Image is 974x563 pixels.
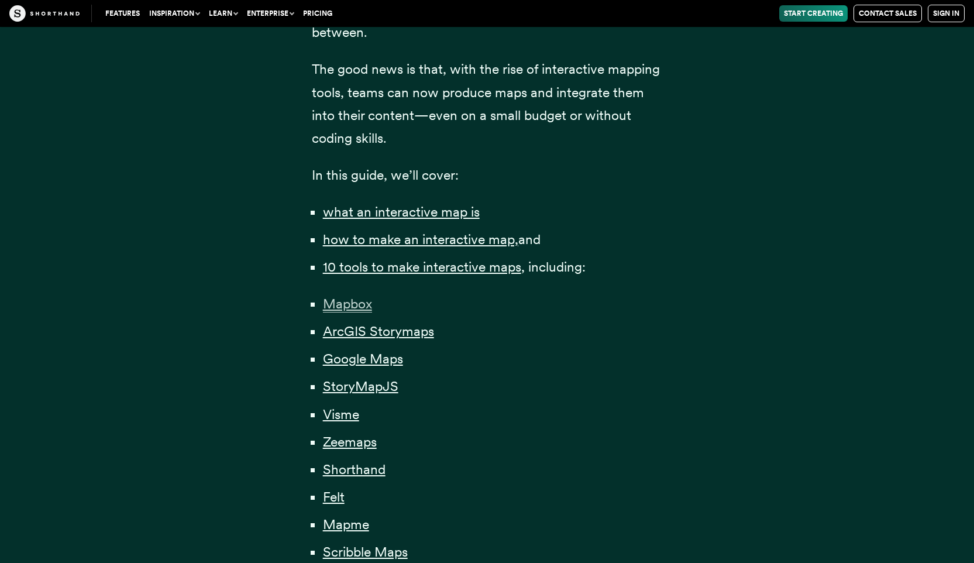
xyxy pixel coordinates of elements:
[323,323,434,339] a: ArcGIS Storymaps
[312,61,660,146] span: The good news is that, with the rise of interactive mapping tools, teams can now produce maps and...
[323,231,518,248] a: how to make an interactive map,
[323,544,408,560] a: Scribble Maps
[323,296,372,312] a: Mapbox
[323,204,480,220] a: what an interactive map is
[323,461,386,478] a: Shorthand
[204,5,242,22] button: Learn
[323,406,359,423] a: Visme
[521,259,586,275] span: , including:
[323,516,369,533] a: Mapme
[518,231,541,248] span: and
[101,5,144,22] a: Features
[928,5,965,22] a: Sign in
[323,259,521,275] a: 10 tools to make interactive maps
[298,5,337,22] a: Pricing
[323,489,345,505] a: Felt
[853,5,922,22] a: Contact Sales
[312,167,459,183] span: In this guide, we’ll cover:
[779,5,848,22] a: Start Creating
[242,5,298,22] button: Enterprise
[144,5,204,22] button: Inspiration
[9,5,80,22] img: The Craft
[323,378,398,394] a: StoryMapJS
[323,351,403,367] a: Google Maps
[323,434,377,450] a: Zeemaps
